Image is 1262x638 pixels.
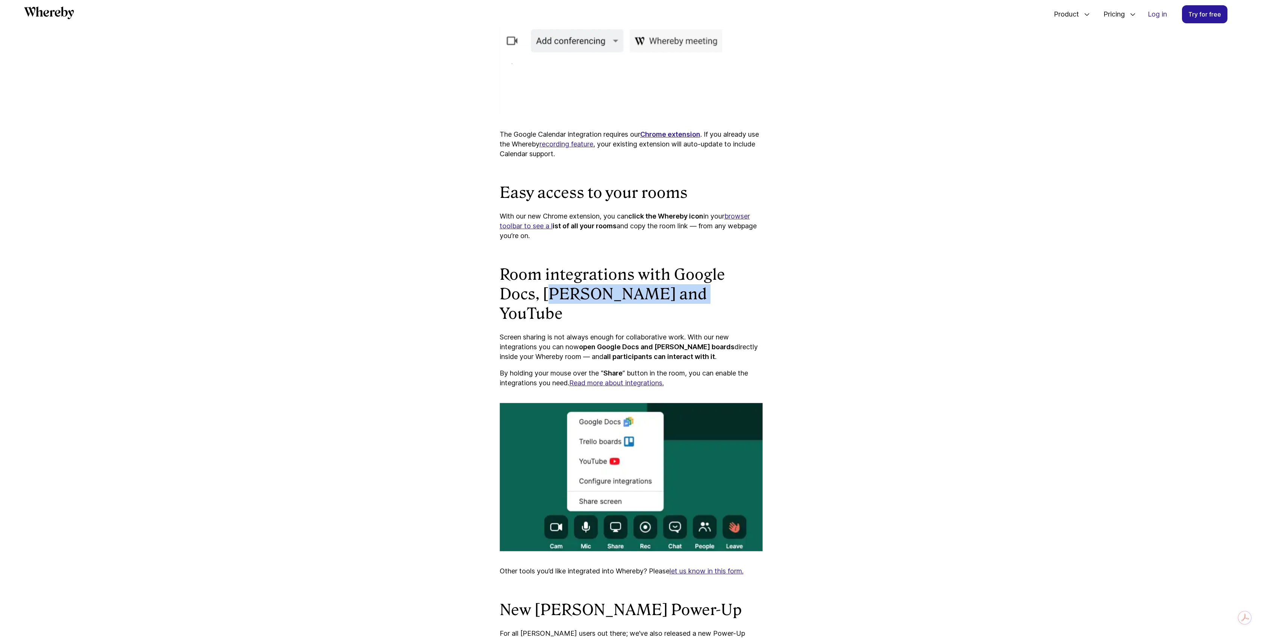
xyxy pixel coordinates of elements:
[670,567,744,575] a: let us know in this form.
[603,369,623,377] strong: Share
[500,212,750,230] a: browser toolbar to see a l
[628,212,703,220] strong: click the Whereby icon
[500,600,763,620] h2: New [PERSON_NAME] Power-Up
[500,566,763,576] p: Other tools you’d like integrated into Whereby? Please
[500,332,763,362] p: Screen sharing is not always enough for collaborative work. With our new integrations you can now...
[24,6,74,22] a: Whereby
[500,265,763,323] h2: Room integrations with Google Docs, [PERSON_NAME] and YouTube
[500,183,763,202] h2: Easy access to your rooms
[603,353,715,360] strong: all participants can interact with it
[1182,5,1227,23] a: Try for free
[579,343,735,351] strong: open Google Docs and [PERSON_NAME] boards
[553,222,617,230] strong: ist of all your rooms
[500,368,763,388] p: By holding your mouse over the “ ” button in the room, you can enable the integrations you need.
[1096,2,1127,27] span: Pricing
[569,379,664,387] a: Read more about integrations.
[640,130,700,138] a: Chrome extension
[500,130,763,159] p: The Google Calendar integration requires our . If you already use the Whereby , your existing ext...
[1046,2,1081,27] span: Product
[1142,6,1173,23] a: Log in
[540,140,593,148] a: recording feature
[24,6,74,19] svg: Whereby
[500,211,763,241] p: With our new Chrome extension, you can in your and copy the room link — from any webpage you’re on.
